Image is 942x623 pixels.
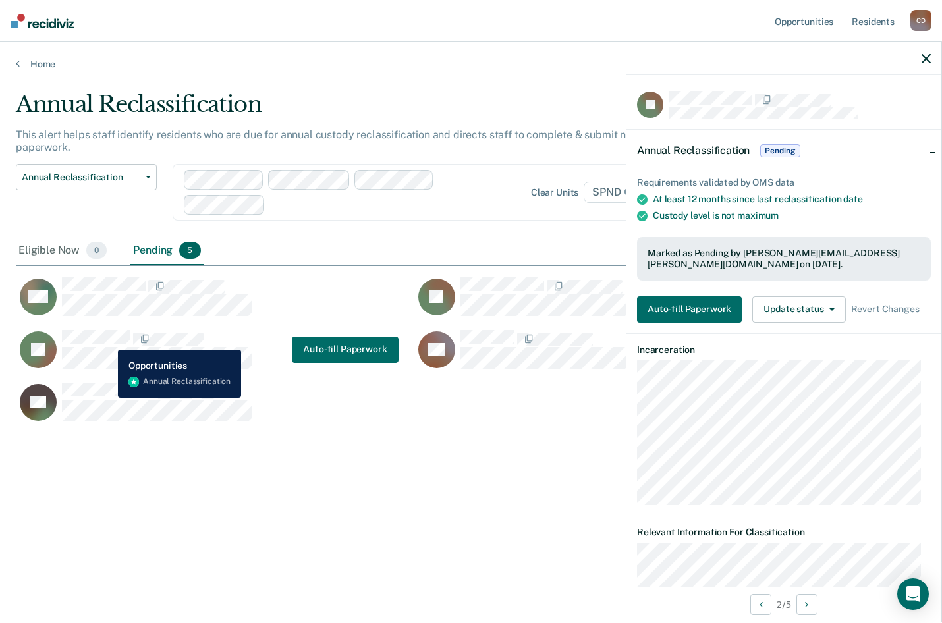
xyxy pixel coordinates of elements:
div: CaseloadOpportunityCell-00115674 [16,329,414,382]
div: Custody level is not [653,210,931,221]
button: Previous Opportunity [750,594,771,615]
div: CaseloadOpportunityCell-00226853 [414,329,813,382]
div: 2 / 5 [626,587,941,622]
button: Next Opportunity [796,594,817,615]
dt: Relevant Information For Classification [637,527,931,538]
span: Annual Reclassification [22,172,140,183]
span: maximum [737,210,779,221]
div: Requirements validated by OMS data [637,177,931,188]
button: Update status [752,296,845,323]
div: Eligible Now [16,236,109,265]
span: Revert Changes [851,304,920,315]
div: Pending [130,236,203,265]
div: CaseloadOpportunityCell-00634203 [414,277,813,329]
a: Home [16,58,926,70]
div: CaseloadOpportunityCell-00612752 [16,382,414,435]
p: This alert helps staff identify residents who are due for annual custody reclassification and dir... [16,128,706,153]
div: Open Intercom Messenger [897,578,929,610]
div: Annual Reclassification [16,91,723,128]
div: At least 12 months since last reclassification [653,194,931,205]
img: Recidiviz [11,14,74,28]
span: 5 [179,242,200,259]
div: Marked as Pending by [PERSON_NAME][EMAIL_ADDRESS][PERSON_NAME][DOMAIN_NAME] on [DATE]. [648,248,920,270]
dt: Incarceration [637,344,931,356]
div: Clear units [531,187,579,198]
a: Auto-fill Paperwork [637,296,747,323]
span: 0 [86,242,107,259]
span: Annual Reclassification [637,144,750,157]
div: C D [910,10,931,31]
a: Navigate to form link [292,336,398,362]
div: CaseloadOpportunityCell-00243460 [16,277,414,329]
button: Auto-fill Paperwork [637,296,742,323]
div: Annual ReclassificationPending [626,130,941,172]
button: Auto-fill Paperwork [292,336,398,362]
span: date [843,194,862,204]
span: Pending [760,144,800,157]
span: SPND [584,182,640,203]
